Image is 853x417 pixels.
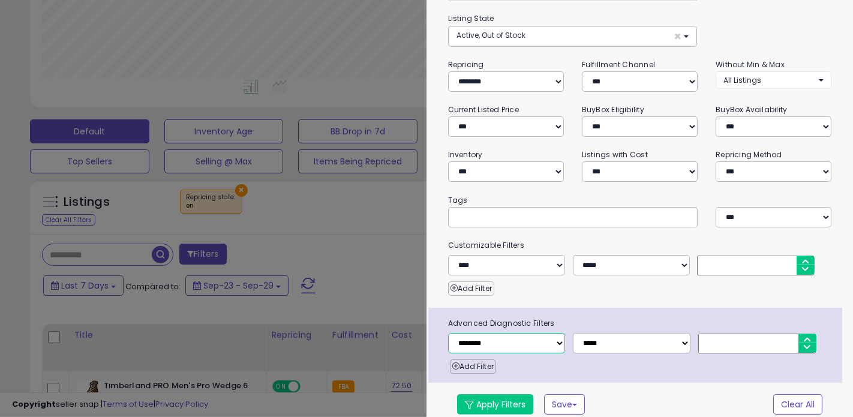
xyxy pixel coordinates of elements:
span: All Listings [723,75,761,85]
small: Current Listed Price [448,104,519,115]
span: Advanced Diagnostic Filters [439,317,843,330]
small: Repricing Method [716,149,782,160]
small: Customizable Filters [439,239,841,252]
small: Fulfillment Channel [582,59,655,70]
small: BuyBox Eligibility [582,104,644,115]
small: Tags [439,194,841,207]
span: Active, Out of Stock [456,30,525,40]
small: BuyBox Availability [716,104,787,115]
button: All Listings [716,71,831,89]
small: Listing State [448,13,494,23]
button: Apply Filters [457,394,533,415]
button: Clear All [773,394,822,415]
button: Add Filter [448,281,494,296]
small: Inventory [448,149,483,160]
span: × [674,30,681,43]
small: Listings with Cost [582,149,648,160]
button: Add Filter [450,359,496,374]
small: Without Min & Max [716,59,785,70]
small: Repricing [448,59,484,70]
button: Active, Out of Stock × [449,26,697,46]
button: Save [544,394,585,415]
